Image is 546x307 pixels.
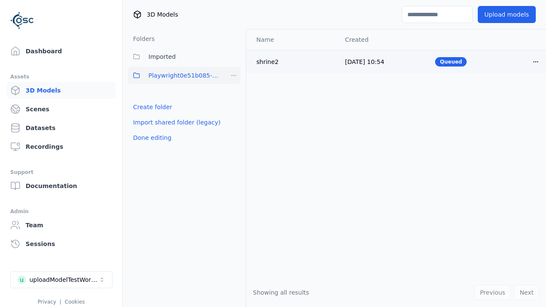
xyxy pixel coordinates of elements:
a: Datasets [7,119,116,136]
a: Import shared folder (legacy) [133,118,221,127]
a: Documentation [7,177,116,194]
div: Support [10,167,112,177]
button: Playwright0e51b085-65e1-4c35-acc5-885a717d32f7 [128,67,222,84]
a: Recordings [7,138,116,155]
div: shrine2 [256,58,331,66]
a: Cookies [65,299,85,305]
a: 3D Models [7,82,116,99]
a: Sessions [7,235,116,252]
a: Dashboard [7,43,116,60]
a: Team [7,217,116,234]
span: [DATE] 10:54 [345,58,384,65]
button: Select a workspace [10,271,113,288]
span: Showing all results [253,289,309,296]
span: | [60,299,61,305]
a: Scenes [7,101,116,118]
img: Logo [10,9,34,32]
button: Upload models [478,6,536,23]
div: Assets [10,72,112,82]
div: u [17,275,26,284]
th: Name [246,29,338,50]
span: Playwright0e51b085-65e1-4c35-acc5-885a717d32f7 [148,70,222,81]
th: Created [338,29,429,50]
button: Imported [128,48,241,65]
div: uploadModelTestWorkspace [29,275,99,284]
a: Privacy [38,299,56,305]
span: 3D Models [147,10,178,19]
button: Import shared folder (legacy) [128,115,226,130]
button: Create folder [128,99,177,115]
div: Queued [435,57,467,67]
div: Admin [10,206,112,217]
span: Imported [148,52,176,62]
h3: Folders [128,35,155,43]
a: Create folder [133,103,172,111]
button: Done editing [128,130,177,145]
